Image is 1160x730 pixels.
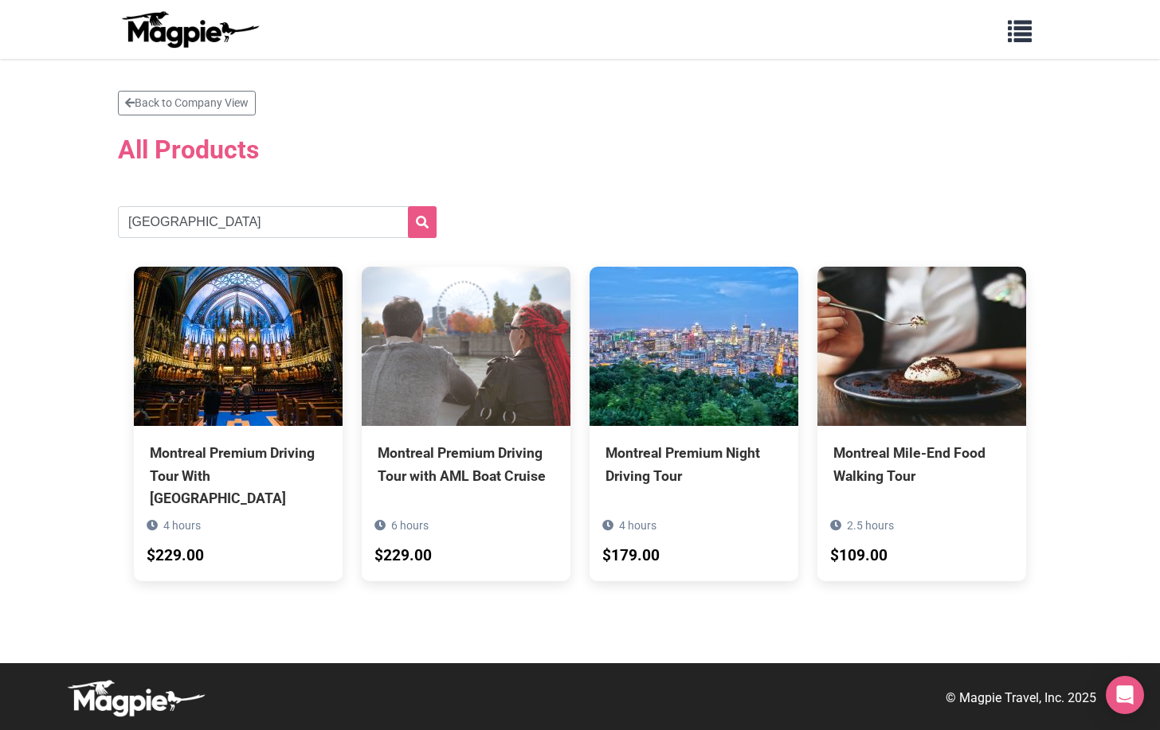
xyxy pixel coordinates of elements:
[817,267,1026,558] a: Montreal Mile-End Food Walking Tour 2.5 hours $109.00
[830,544,888,568] div: $109.00
[946,688,1096,709] p: © Magpie Travel, Inc. 2025
[118,206,437,238] input: Search products...
[590,267,798,558] a: Montreal Premium Night Driving Tour 4 hours $179.00
[134,267,343,580] a: Montreal Premium Driving Tour With [GEOGRAPHIC_DATA] 4 hours $229.00
[590,267,798,426] img: Montreal Premium Night Driving Tour
[817,267,1026,426] img: Montreal Mile-End Food Walking Tour
[150,442,327,509] div: Montreal Premium Driving Tour With [GEOGRAPHIC_DATA]
[362,267,570,558] a: Montreal Premium Driving Tour with AML Boat Cruise 6 hours $229.00
[391,519,429,532] span: 6 hours
[847,519,894,532] span: 2.5 hours
[378,442,555,486] div: Montreal Premium Driving Tour with AML Boat Cruise
[118,91,256,115] a: Back to Company View
[163,519,201,532] span: 4 hours
[134,267,343,426] img: Montreal Premium Driving Tour With Notre Dame Basilica
[833,442,1010,486] div: Montreal Mile-End Food Walking Tour
[374,544,432,568] div: $229.00
[64,679,207,717] img: logo-white-d94fa1abed81b67a048b3d0f0ab5b955.png
[619,519,656,532] span: 4 hours
[147,544,204,568] div: $229.00
[602,544,660,568] div: $179.00
[118,125,1042,174] h2: All Products
[605,442,782,486] div: Montreal Premium Night Driving Tour
[118,10,261,49] img: logo-ab69f6fb50320c5b225c76a69d11143b.png
[1106,676,1144,714] div: Open Intercom Messenger
[362,267,570,426] img: Montreal Premium Driving Tour with AML Boat Cruise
